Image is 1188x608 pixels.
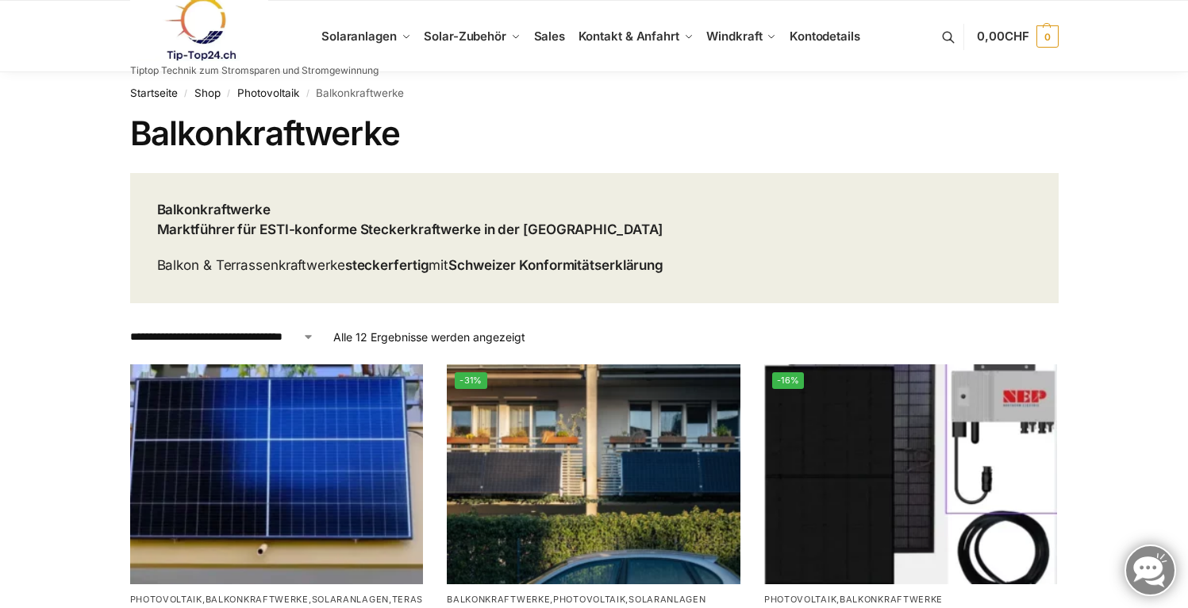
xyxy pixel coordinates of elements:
[579,29,679,44] span: Kontakt & Anfahrt
[447,594,550,605] a: Balkonkraftwerke
[527,1,571,72] a: Sales
[447,594,740,606] p: , ,
[1036,25,1059,48] span: 0
[764,594,1058,606] p: ,
[157,221,663,237] strong: Marktführer für ESTI-konforme Steckerkraftwerke in der [GEOGRAPHIC_DATA]
[299,87,316,100] span: /
[571,1,700,72] a: Kontakt & Anfahrt
[312,594,389,605] a: Solaranlagen
[157,202,271,217] strong: Balkonkraftwerke
[194,87,221,99] a: Shop
[221,87,237,100] span: /
[840,594,943,605] a: Balkonkraftwerke
[783,1,867,72] a: Kontodetails
[417,1,527,72] a: Solar-Zubehör
[629,594,705,605] a: Solaranlagen
[764,364,1058,584] a: -16%Bificiales Hochleistungsmodul
[534,29,566,44] span: Sales
[157,256,664,276] p: Balkon & Terrassenkraftwerke mit
[130,72,1059,114] nav: Breadcrumb
[424,29,506,44] span: Solar-Zubehör
[448,257,663,273] strong: Schweizer Konformitätserklärung
[333,329,525,345] p: Alle 12 Ergebnisse werden angezeigt
[237,87,299,99] a: Photovoltaik
[977,13,1058,60] a: 0,00CHF 0
[130,364,424,584] img: Solaranlage für den kleinen Balkon
[130,66,379,75] p: Tiptop Technik zum Stromsparen und Stromgewinnung
[130,114,1059,153] h1: Balkonkraftwerke
[700,1,783,72] a: Windkraft
[321,29,397,44] span: Solaranlagen
[130,87,178,99] a: Startseite
[130,329,314,345] select: Shop-Reihenfolge
[977,29,1028,44] span: 0,00
[178,87,194,100] span: /
[345,257,429,273] strong: steckerfertig
[553,594,625,605] a: Photovoltaik
[790,29,860,44] span: Kontodetails
[764,594,836,605] a: Photovoltaik
[706,29,762,44] span: Windkraft
[130,594,202,605] a: Photovoltaik
[764,364,1058,584] img: Bificiales Hochleistungsmodul
[447,364,740,584] img: 2 Balkonkraftwerke
[206,594,309,605] a: Balkonkraftwerke
[447,364,740,584] a: -31%2 Balkonkraftwerke
[1005,29,1029,44] span: CHF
